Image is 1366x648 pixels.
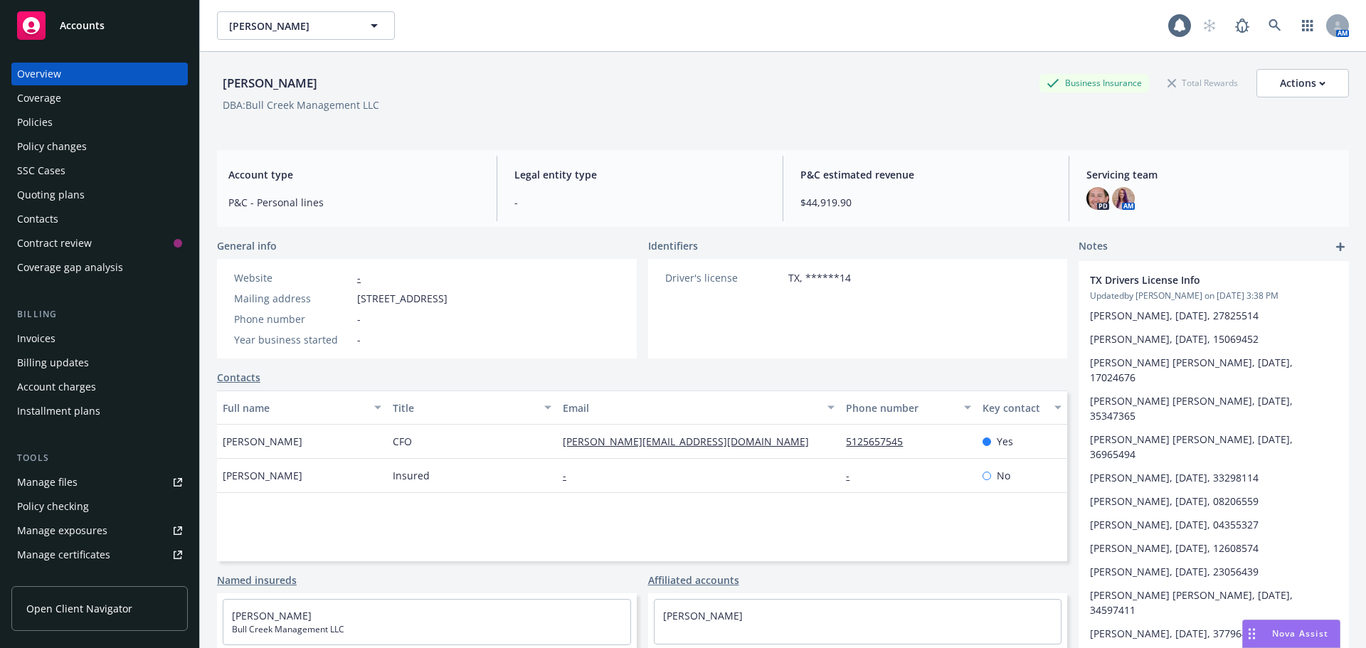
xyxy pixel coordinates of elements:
[514,195,766,210] span: -
[223,468,302,483] span: [PERSON_NAME]
[11,400,188,423] a: Installment plans
[11,111,188,134] a: Policies
[1090,541,1338,556] p: [PERSON_NAME], [DATE], 12608574
[17,135,87,158] div: Policy changes
[393,434,412,449] span: CFO
[17,87,61,110] div: Coverage
[17,495,89,518] div: Policy checking
[1293,11,1322,40] a: Switch app
[223,434,302,449] span: [PERSON_NAME]
[223,400,366,415] div: Full name
[1090,272,1301,287] span: TX Drivers License Info
[11,232,188,255] a: Contract review
[11,495,188,518] a: Policy checking
[11,519,188,542] a: Manage exposures
[17,519,107,542] div: Manage exposures
[1090,470,1338,485] p: [PERSON_NAME], [DATE], 33298114
[665,270,783,285] div: Driver's license
[17,232,92,255] div: Contract review
[17,159,65,182] div: SSC Cases
[1332,238,1349,255] a: add
[11,351,188,374] a: Billing updates
[17,351,89,374] div: Billing updates
[217,573,297,588] a: Named insureds
[1195,11,1224,40] a: Start snowing
[234,332,351,347] div: Year business started
[217,238,277,253] span: General info
[1228,11,1256,40] a: Report a Bug
[217,11,395,40] button: [PERSON_NAME]
[232,623,622,636] span: Bull Creek Management LLC
[800,195,1052,210] span: $44,919.90
[11,87,188,110] a: Coverage
[1160,74,1245,92] div: Total Rewards
[11,135,188,158] a: Policy changes
[11,208,188,230] a: Contacts
[563,400,819,415] div: Email
[387,391,557,425] button: Title
[17,256,123,279] div: Coverage gap analysis
[977,391,1067,425] button: Key contact
[563,435,820,448] a: [PERSON_NAME][EMAIL_ADDRESS][DOMAIN_NAME]
[557,391,840,425] button: Email
[1242,620,1340,648] button: Nova Assist
[17,208,58,230] div: Contacts
[1261,11,1289,40] a: Search
[846,435,914,448] a: 5125657545
[840,391,976,425] button: Phone number
[11,543,188,566] a: Manage certificates
[17,376,96,398] div: Account charges
[17,400,100,423] div: Installment plans
[11,6,188,46] a: Accounts
[11,256,188,279] a: Coverage gap analysis
[1280,70,1325,97] div: Actions
[800,167,1052,182] span: P&C estimated revenue
[17,184,85,206] div: Quoting plans
[1090,564,1338,579] p: [PERSON_NAME], [DATE], 23056439
[232,609,312,622] a: [PERSON_NAME]
[229,18,352,33] span: [PERSON_NAME]
[1090,626,1338,641] p: [PERSON_NAME], [DATE], 37796459
[1086,187,1109,210] img: photo
[11,376,188,398] a: Account charges
[234,291,351,306] div: Mailing address
[234,270,351,285] div: Website
[1090,308,1338,323] p: [PERSON_NAME], [DATE], 27825514
[1090,331,1338,346] p: [PERSON_NAME], [DATE], 15069452
[223,97,379,112] div: DBA: Bull Creek Management LLC
[1243,620,1261,647] div: Drag to move
[846,469,861,482] a: -
[60,20,105,31] span: Accounts
[17,327,55,350] div: Invoices
[26,601,132,616] span: Open Client Navigator
[1090,494,1338,509] p: [PERSON_NAME], [DATE], 08206559
[357,312,361,326] span: -
[846,400,955,415] div: Phone number
[1112,187,1135,210] img: photo
[357,332,361,347] span: -
[393,400,536,415] div: Title
[997,468,1010,483] span: No
[17,111,53,134] div: Policies
[17,471,78,494] div: Manage files
[228,195,480,210] span: P&C - Personal lines
[217,370,260,385] a: Contacts
[11,184,188,206] a: Quoting plans
[17,63,61,85] div: Overview
[997,434,1013,449] span: Yes
[663,609,743,622] a: [PERSON_NAME]
[563,469,578,482] a: -
[1090,432,1338,462] p: [PERSON_NAME] [PERSON_NAME], [DATE], 36965494
[1039,74,1149,92] div: Business Insurance
[1090,290,1338,302] span: Updated by [PERSON_NAME] on [DATE] 3:38 PM
[1090,588,1338,617] p: [PERSON_NAME] [PERSON_NAME], [DATE], 34597411
[11,451,188,465] div: Tools
[11,63,188,85] a: Overview
[11,307,188,322] div: Billing
[1090,517,1338,532] p: [PERSON_NAME], [DATE], 04355327
[1272,627,1328,639] span: Nova Assist
[217,391,387,425] button: Full name
[11,159,188,182] a: SSC Cases
[17,543,110,566] div: Manage certificates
